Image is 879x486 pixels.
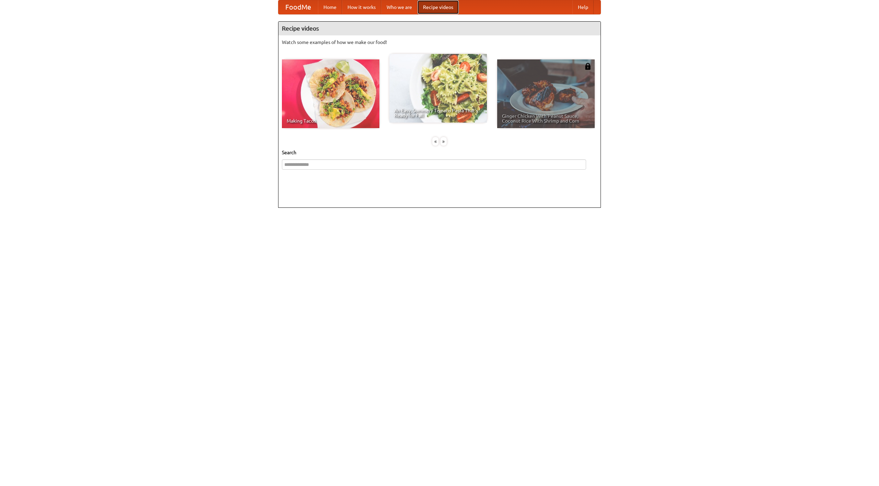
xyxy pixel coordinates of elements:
h4: Recipe videos [278,22,601,35]
div: « [432,137,438,146]
span: Making Tacos [287,118,375,123]
div: » [441,137,447,146]
a: An Easy, Summery Tomato Pasta That's Ready for Fall [389,54,487,123]
a: How it works [342,0,381,14]
img: 483408.png [584,63,591,70]
h5: Search [282,149,597,156]
a: Making Tacos [282,59,379,128]
span: An Easy, Summery Tomato Pasta That's Ready for Fall [394,108,482,118]
a: Help [572,0,594,14]
a: FoodMe [278,0,318,14]
a: Who we are [381,0,418,14]
p: Watch some examples of how we make our food! [282,39,597,46]
a: Recipe videos [418,0,459,14]
a: Home [318,0,342,14]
